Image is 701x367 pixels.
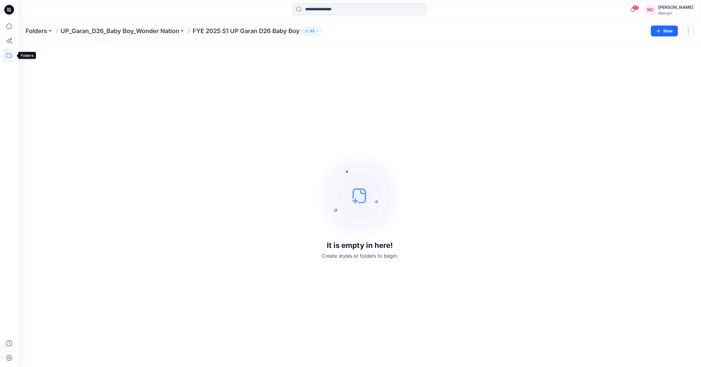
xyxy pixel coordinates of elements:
div: NC [645,4,656,15]
button: New [651,26,678,36]
span: 47 [632,5,639,10]
p: FYE 2025 S1 UP Garan D26 Baby Boy [193,27,300,35]
button: 32 [302,27,322,35]
p: 32 [310,28,314,34]
div: [PERSON_NAME] [658,4,693,11]
a: UP_Garan_D26_Baby Boy_Wonder Nation [61,27,179,35]
a: Folders [26,27,47,35]
div: Walmart [658,11,693,15]
p: Create styles or folders to begin. [322,252,398,259]
h3: It is empty in here! [327,241,393,250]
img: empty-state-image.svg [314,150,405,241]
